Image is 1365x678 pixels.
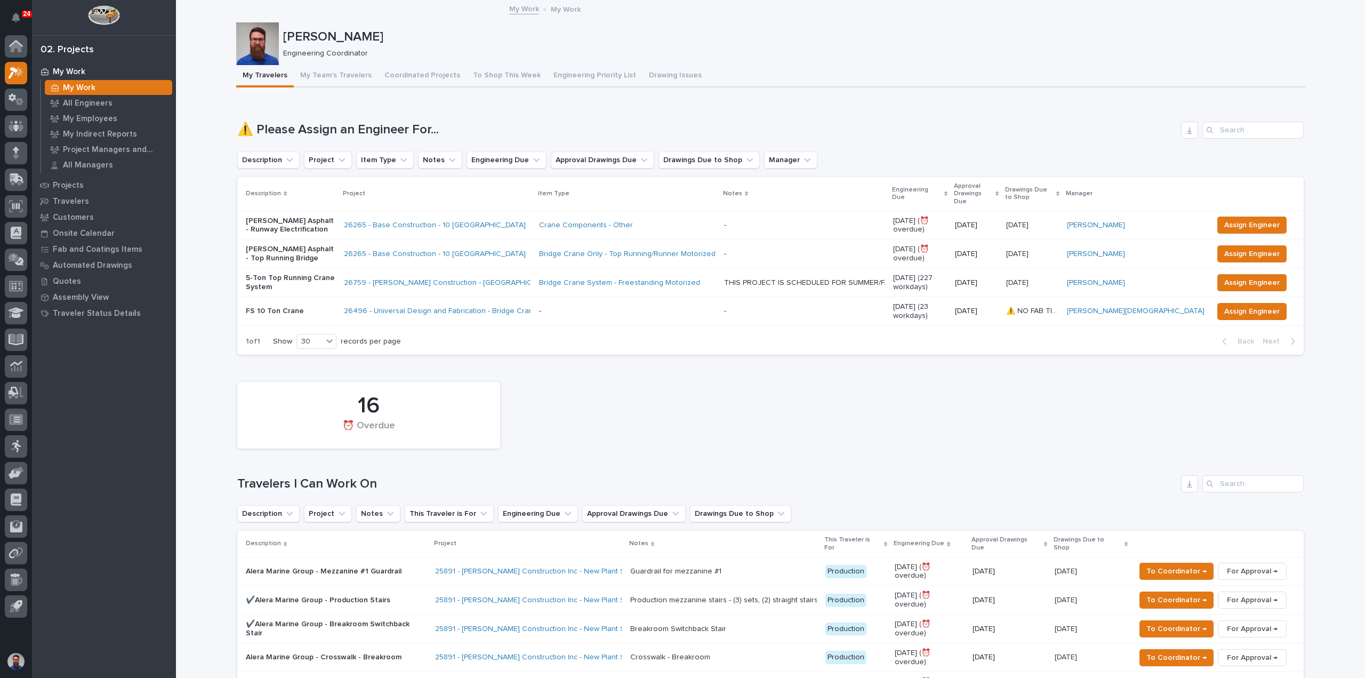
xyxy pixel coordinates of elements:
button: Engineering Due [467,151,547,169]
button: To Coordinator → [1139,592,1214,609]
p: Fab and Coatings Items [53,245,142,254]
p: ✔️Alera Marine Group - Production Stairs [246,596,427,605]
p: [PERSON_NAME] Asphalt - Runway Electrification [246,217,335,235]
a: 25891 - [PERSON_NAME] Construction Inc - New Plant Setup - Mezzanine Project [435,596,710,605]
div: ⏰ Overdue [255,420,482,443]
span: Assign Engineer [1224,276,1280,289]
div: THIS PROJECT IS SCHEDULED FOR SUMMER/FALL OF 2026 [724,278,885,288]
a: [PERSON_NAME] [1067,221,1125,230]
a: Assembly View [32,289,176,305]
a: My Work [509,2,539,14]
p: Engineering Coordinator [283,49,1297,58]
p: 1 of 1 [237,329,269,355]
button: Engineering Due [498,505,578,522]
p: [DATE] (⏰ overdue) [895,620,964,638]
button: To Coordinator → [1139,563,1214,580]
p: My Work [551,3,581,14]
button: My Team's Travelers [294,65,378,87]
div: Production mezzanine stairs - (3) sets, (2) straight stairs per mezzanine [630,596,816,605]
p: Description [246,538,281,549]
p: - [539,307,716,316]
a: 26496 - Universal Design and Fabrication - Bridge Crane 10 Ton [344,307,563,316]
p: Notes [723,188,742,200]
p: All Engineers [63,99,113,108]
span: Back [1231,337,1254,346]
a: 26265 - Base Construction - 10 [GEOGRAPHIC_DATA] [344,221,526,230]
p: Approval Drawings Due [971,534,1041,554]
button: Project [304,505,352,522]
p: [DATE] [1006,276,1031,288]
div: 30 [297,336,323,347]
h1: ⚠️ Please Assign an Engineer For... [237,122,1177,138]
span: For Approval → [1227,651,1278,664]
button: To Shop This Week [467,65,547,87]
p: Customers [53,213,94,222]
tr: Alera Marine Group - Mezzanine #1 Guardrail25891 - [PERSON_NAME] Construction Inc - New Plant Set... [237,557,1304,586]
p: [DATE] [955,278,998,288]
button: Drawings Due to Shop [690,505,791,522]
tr: [PERSON_NAME] Asphalt - Top Running Bridge26265 - Base Construction - 10 [GEOGRAPHIC_DATA] Bridge... [237,240,1304,268]
p: Item Type [538,188,569,200]
button: Back [1214,337,1258,346]
a: Onsite Calendar [32,225,176,241]
p: [DATE] [1006,219,1031,230]
div: Production [825,651,866,664]
a: Project Managers and Engineers [41,142,176,157]
a: Projects [32,177,176,193]
div: Breakroom Switchback Stair [630,625,726,634]
a: Travelers [32,193,176,209]
p: My Work [53,67,85,77]
p: Projects [53,181,84,190]
a: Automated Drawings [32,257,176,273]
p: [DATE] (⏰ overdue) [893,217,946,235]
tr: [PERSON_NAME] Asphalt - Runway Electrification26265 - Base Construction - 10 [GEOGRAPHIC_DATA] Cr... [237,211,1304,240]
input: Search [1202,122,1304,139]
button: Project [304,151,352,169]
p: Manager [1066,188,1093,200]
p: Show [273,337,292,346]
a: 25891 - [PERSON_NAME] Construction Inc - New Plant Setup - Mezzanine Project [435,567,710,576]
button: For Approval → [1218,620,1287,637]
div: Production [825,594,866,607]
button: Drawings Due to Shop [659,151,760,169]
p: [DATE] (⏰ overdue) [895,591,964,609]
button: To Coordinator → [1139,620,1214,637]
button: Coordinated Projects [378,65,467,87]
span: To Coordinator → [1146,623,1207,635]
div: Guardrail for mezzanine #1 [630,567,721,576]
a: All Managers [41,157,176,172]
img: Workspace Logo [88,5,119,25]
tr: Alera Marine Group - Crosswalk - Breakroom25891 - [PERSON_NAME] Construction Inc - New Plant Setu... [237,643,1304,672]
tr: 5-Ton Top Running Crane System26759 - [PERSON_NAME] Construction - [GEOGRAPHIC_DATA] Department 5... [237,268,1304,297]
p: Project [343,188,365,200]
div: Production [825,623,866,636]
p: [DATE] (⏰ overdue) [895,563,964,581]
button: Notes [418,151,462,169]
p: [DATE] (⏰ overdue) [893,245,946,263]
span: For Approval → [1227,594,1278,607]
p: [DATE] [1055,651,1079,662]
button: Next [1258,337,1304,346]
tr: FS 10 Ton Crane26496 - Universal Design and Fabrication - Bridge Crane 10 Ton -- [DATE] (23 workd... [237,297,1304,326]
button: Description [237,505,300,522]
p: All Managers [63,161,113,170]
button: This Traveler is For [405,505,494,522]
button: Assign Engineer [1217,303,1287,320]
p: [DATE] [955,221,998,230]
p: [DATE] [1006,248,1031,259]
tr: ✔️Alera Marine Group - Production Stairs25891 - [PERSON_NAME] Construction Inc - New Plant Setup ... [237,586,1304,615]
a: [PERSON_NAME] [1067,278,1125,288]
div: - [724,307,726,316]
p: Quotes [53,277,81,286]
button: Manager [764,151,817,169]
button: users-avatar [5,650,27,673]
a: 26265 - Base Construction - 10 [GEOGRAPHIC_DATA] [344,250,526,259]
button: Assign Engineer [1217,217,1287,234]
a: My Work [32,63,176,79]
div: 16 [255,393,482,419]
p: records per page [341,337,401,346]
p: Alera Marine Group - Mezzanine #1 Guardrail [246,567,427,576]
a: My Indirect Reports [41,126,176,141]
button: My Travelers [236,65,294,87]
